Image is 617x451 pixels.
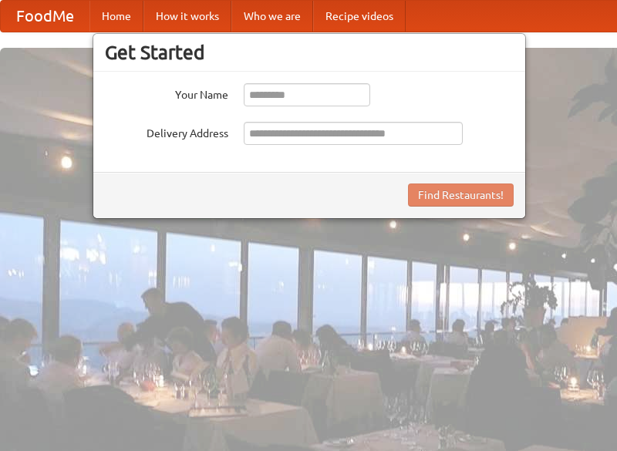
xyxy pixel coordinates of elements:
a: How it works [143,1,231,32]
label: Delivery Address [105,122,228,141]
a: Who we are [231,1,313,32]
a: Recipe videos [313,1,406,32]
a: FoodMe [1,1,89,32]
button: Find Restaurants! [408,183,514,207]
a: Home [89,1,143,32]
h3: Get Started [105,41,514,64]
label: Your Name [105,83,228,103]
